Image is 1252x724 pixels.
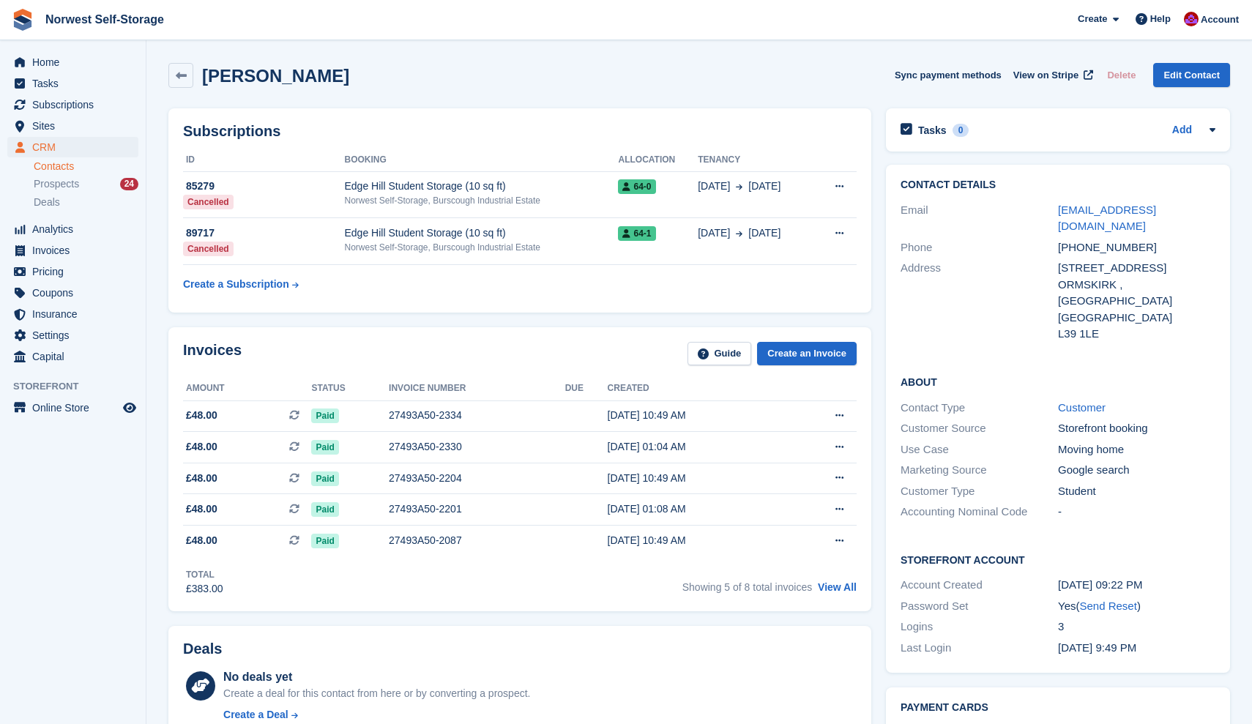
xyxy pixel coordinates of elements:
[901,179,1215,191] h2: Contact Details
[345,241,619,254] div: Norwest Self-Storage, Burscough Industrial Estate
[32,219,120,239] span: Analytics
[1058,401,1106,414] a: Customer
[183,271,299,298] a: Create a Subscription
[186,568,223,581] div: Total
[32,137,120,157] span: CRM
[1058,598,1215,615] div: Yes
[1058,504,1215,520] div: -
[389,408,565,423] div: 27493A50-2334
[1184,12,1199,26] img: Daniel Grensinger
[12,9,34,31] img: stora-icon-8386f47178a22dfd0bd8f6a31ec36ba5ce8667c1dd55bd0f319d3a0aa187defe.svg
[34,195,60,209] span: Deals
[7,304,138,324] a: menu
[186,439,217,455] span: £48.00
[7,398,138,418] a: menu
[698,149,813,172] th: Tenancy
[901,619,1058,635] div: Logins
[1172,122,1192,139] a: Add
[186,471,217,486] span: £48.00
[34,160,138,173] a: Contacts
[7,219,138,239] a: menu
[901,441,1058,458] div: Use Case
[186,533,217,548] span: £48.00
[918,124,947,137] h2: Tasks
[608,533,787,548] div: [DATE] 10:49 AM
[7,261,138,282] a: menu
[901,400,1058,417] div: Contact Type
[34,177,79,191] span: Prospects
[895,63,1002,87] button: Sync payment methods
[223,668,530,686] div: No deals yet
[1058,326,1215,343] div: L39 1LE
[32,283,120,303] span: Coupons
[32,304,120,324] span: Insurance
[32,346,120,367] span: Capital
[901,504,1058,520] div: Accounting Nominal Code
[311,502,338,517] span: Paid
[345,225,619,241] div: Edge Hill Student Storage (10 sq ft)
[311,408,338,423] span: Paid
[1058,641,1136,654] time: 2025-05-09 20:49:10 UTC
[618,149,698,172] th: Allocation
[901,260,1058,343] div: Address
[1058,462,1215,479] div: Google search
[389,501,565,517] div: 27493A50-2201
[901,640,1058,657] div: Last Login
[183,149,345,172] th: ID
[901,462,1058,479] div: Marketing Source
[1079,600,1136,612] a: Send Reset
[1058,277,1215,310] div: ORMSKIRK , [GEOGRAPHIC_DATA]
[223,707,288,723] div: Create a Deal
[183,179,345,194] div: 85279
[1150,12,1171,26] span: Help
[40,7,170,31] a: Norwest Self-Storage
[1058,577,1215,594] div: [DATE] 09:22 PM
[698,225,730,241] span: [DATE]
[698,179,730,194] span: [DATE]
[345,179,619,194] div: Edge Hill Student Storage (10 sq ft)
[183,123,857,140] h2: Subscriptions
[32,325,120,346] span: Settings
[223,707,530,723] a: Create a Deal
[345,194,619,207] div: Norwest Self-Storage, Burscough Industrial Estate
[183,195,234,209] div: Cancelled
[183,225,345,241] div: 89717
[608,408,787,423] div: [DATE] 10:49 AM
[618,179,655,194] span: 64-0
[608,501,787,517] div: [DATE] 01:08 AM
[901,483,1058,500] div: Customer Type
[32,261,120,282] span: Pricing
[1076,600,1140,612] span: ( )
[32,116,120,136] span: Sites
[818,581,857,593] a: View All
[186,581,223,597] div: £383.00
[183,641,222,657] h2: Deals
[13,379,146,394] span: Storefront
[1058,239,1215,256] div: [PHONE_NUMBER]
[748,225,780,241] span: [DATE]
[32,240,120,261] span: Invoices
[389,439,565,455] div: 27493A50-2330
[34,195,138,210] a: Deals
[1058,260,1215,277] div: [STREET_ADDRESS]
[389,377,565,400] th: Invoice number
[757,342,857,366] a: Create an Invoice
[7,240,138,261] a: menu
[32,52,120,72] span: Home
[7,325,138,346] a: menu
[7,283,138,303] a: menu
[901,374,1215,389] h2: About
[1201,12,1239,27] span: Account
[901,202,1058,235] div: Email
[608,439,787,455] div: [DATE] 01:04 AM
[1058,310,1215,326] div: [GEOGRAPHIC_DATA]
[608,377,787,400] th: Created
[901,598,1058,615] div: Password Set
[7,73,138,94] a: menu
[389,471,565,486] div: 27493A50-2204
[311,534,338,548] span: Paid
[32,73,120,94] span: Tasks
[186,501,217,517] span: £48.00
[202,66,349,86] h2: [PERSON_NAME]
[32,94,120,115] span: Subscriptions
